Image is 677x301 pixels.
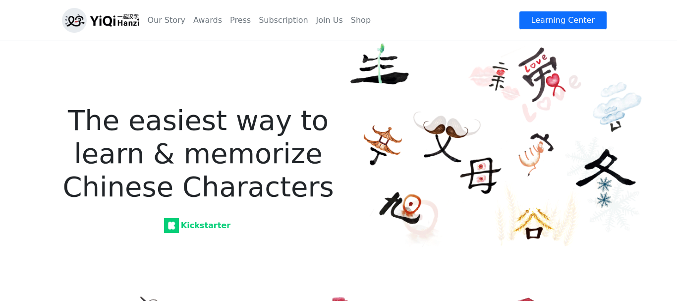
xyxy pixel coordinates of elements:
img: Kickstarter [164,218,179,233]
h1: The easiest way to learn & memorize Chinese Characters [62,44,335,204]
a: Our Story [143,10,189,30]
a: Learning Center [519,11,607,30]
a: Shop [347,10,375,30]
a: Awards [189,10,226,30]
img: logo_h.png [62,8,139,33]
a: Subscription [255,10,312,30]
a: Kickstarter [62,216,333,236]
a: Join Us [312,10,347,30]
img: YiQi Hanzi [344,41,642,247]
a: Press [226,10,255,30]
strong: Kickstarter [166,221,230,230]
